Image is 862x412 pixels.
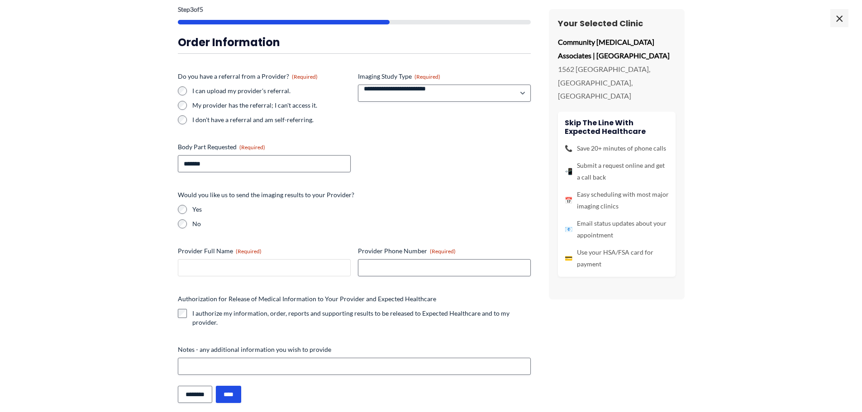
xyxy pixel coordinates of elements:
li: Save 20+ minutes of phone calls [565,142,669,154]
span: (Required) [292,73,318,80]
label: Provider Phone Number [358,246,531,256]
span: 3 [190,5,194,13]
legend: Do you have a referral from a Provider? [178,72,318,81]
span: 📲 [565,166,572,177]
li: Submit a request online and get a call back [565,160,669,183]
label: Provider Full Name [178,246,351,256]
label: Imaging Study Type [358,72,531,81]
p: 1562 [GEOGRAPHIC_DATA], [GEOGRAPHIC_DATA], [GEOGRAPHIC_DATA] [558,62,676,103]
li: Email status updates about your appointment [565,218,669,241]
span: 📧 [565,223,572,235]
span: × [830,9,848,27]
li: Easy scheduling with most major imaging clinics [565,189,669,212]
label: I don't have a referral and am self-referring. [192,115,351,124]
label: No [192,219,531,228]
p: Step of [178,6,531,13]
span: (Required) [430,248,456,255]
li: Use your HSA/FSA card for payment [565,246,669,270]
label: Yes [192,205,531,214]
span: 📅 [565,194,572,206]
span: (Required) [414,73,440,80]
span: 5 [200,5,203,13]
label: I authorize my information, order, reports and supporting results to be released to Expected Heal... [192,309,531,327]
h3: Order Information [178,35,531,49]
h3: Your Selected Clinic [558,18,676,28]
p: Community [MEDICAL_DATA] Associates | [GEOGRAPHIC_DATA] [558,35,676,62]
legend: Authorization for Release of Medical Information to Your Provider and Expected Healthcare [178,294,436,303]
legend: Would you like us to send the imaging results to your Provider? [178,190,354,199]
span: (Required) [239,144,265,151]
label: My provider has the referral; I can't access it. [192,101,351,110]
span: 💳 [565,252,572,264]
label: I can upload my provider's referral. [192,86,351,95]
span: (Required) [236,248,262,255]
span: 📞 [565,142,572,154]
label: Body Part Requested [178,142,351,152]
label: Notes - any additional information you wish to provide [178,345,531,354]
h4: Skip the line with Expected Healthcare [565,118,669,136]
